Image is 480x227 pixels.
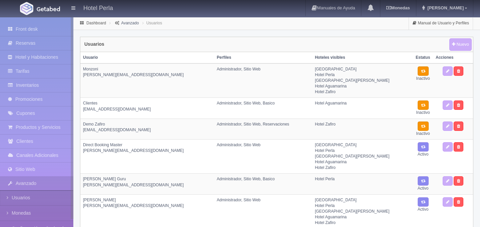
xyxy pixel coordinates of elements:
td: Hotel Zafiro [312,119,413,139]
th: Estatus [413,52,433,63]
td: Administrador, Sitio Web [214,139,312,174]
h4: Usuarios [84,42,104,47]
th: Acciones [433,52,473,63]
td: Administrador, Sitio Web, Basico [214,98,312,119]
h4: Hotel Perla [83,3,113,12]
td: Inactivo [413,98,433,119]
td: Administrador, Sitio Web, Basico [214,174,312,194]
td: Demo Zafiro [EMAIL_ADDRESS][DOMAIN_NAME] [80,119,214,139]
img: Getabed [37,6,60,11]
td: Clientes [EMAIL_ADDRESS][DOMAIN_NAME] [80,98,214,119]
td: Monzoni [PERSON_NAME][EMAIL_ADDRESS][DOMAIN_NAME] [80,63,214,98]
b: Monedas [386,5,410,10]
a: Nuevo [449,38,472,51]
li: Avanzado [108,20,141,26]
a: Dashboard [86,21,106,25]
td: [GEOGRAPHIC_DATA] Hotel Perla [GEOGRAPHIC_DATA][PERSON_NAME] Hotel Aguamarina Hotel Zafiro [312,139,413,174]
td: Inactivo [413,119,433,139]
td: Hotel Perla [312,174,413,194]
span: [PERSON_NAME] [426,5,464,10]
td: Administrador, Sitio Web [214,63,312,98]
img: Getabed [20,2,33,15]
td: Direct Booking Master [PERSON_NAME][EMAIL_ADDRESS][DOMAIN_NAME] [80,139,214,174]
td: Activo [413,174,433,194]
th: Usuario [80,52,214,63]
a: Manual de Usuario y Perfiles [409,17,473,30]
td: Hotel Aguamarina [312,98,413,119]
td: Activo [413,139,433,174]
td: Administrador, Sitio Web, Reservaciones [214,119,312,139]
td: [GEOGRAPHIC_DATA] Hotel Perla [GEOGRAPHIC_DATA][PERSON_NAME] Hotel Aguamarina Hotel Zafiro [312,63,413,98]
a: Usuarios [146,21,162,25]
td: [PERSON_NAME] Guru [PERSON_NAME][EMAIL_ADDRESS][DOMAIN_NAME] [80,174,214,194]
td: Inactivo [413,63,433,98]
th: Perfiles [214,52,312,63]
th: Hoteles visibles [312,52,413,63]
